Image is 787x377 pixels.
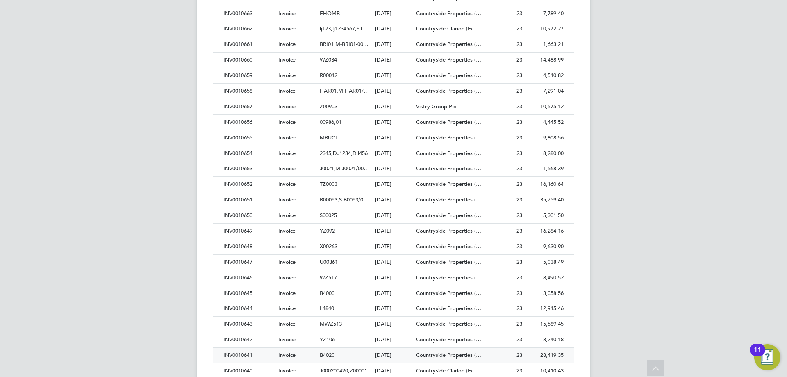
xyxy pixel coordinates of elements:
span: Countryside Properties (… [416,290,481,297]
div: 5,038.49 [524,255,566,270]
span: 23 [516,134,522,141]
div: INV0010661 [221,37,276,52]
div: [DATE] [373,192,414,208]
span: 23 [516,119,522,126]
span: 23 [516,181,522,187]
span: 23 [516,56,522,63]
span: J000200420,Z00001 [320,367,367,374]
div: 3,058.56 [524,286,566,301]
span: Countryside Properties (… [416,119,481,126]
span: B4020 [320,352,334,359]
span: 23 [516,367,522,374]
div: [DATE] [373,317,414,332]
span: HAR01,M-HAR01/… [320,87,369,94]
span: B4000 [320,290,334,297]
div: INV0010656 [221,115,276,130]
div: [DATE] [373,301,414,316]
span: Invoice [278,290,296,297]
span: WZ034 [320,56,337,63]
span: Countryside Clarion (Ea… [416,367,479,374]
span: Countryside Properties (… [416,336,481,343]
span: WZ517 [320,274,337,281]
div: [DATE] [373,161,414,176]
span: Invoice [278,243,296,250]
span: 23 [516,258,522,265]
div: 15,589.45 [524,317,566,332]
div: INV0010647 [221,255,276,270]
div: 10,972.27 [524,21,566,37]
span: Invoice [278,41,296,48]
span: Countryside Properties (… [416,41,481,48]
div: [DATE] [373,84,414,99]
div: 11 [754,350,761,361]
div: [DATE] [373,37,414,52]
span: Countryside Properties (… [416,243,481,250]
div: INV0010648 [221,239,276,254]
div: INV0010651 [221,192,276,208]
span: MBUCI [320,134,337,141]
span: Invoice [278,258,296,265]
span: Countryside Properties (… [416,305,481,312]
span: 23 [516,41,522,48]
button: Open Resource Center, 11 new notifications [754,344,780,370]
div: INV0010655 [221,130,276,146]
div: INV0010663 [221,6,276,21]
span: Invoice [278,134,296,141]
div: INV0010659 [221,68,276,83]
div: INV0010641 [221,348,276,363]
div: 7,789.40 [524,6,566,21]
span: Invoice [278,87,296,94]
div: 9,808.56 [524,130,566,146]
span: 23 [516,196,522,203]
span: YZ092 [320,227,335,234]
span: Countryside Properties (… [416,10,481,17]
span: 23 [516,103,522,110]
span: Invoice [278,336,296,343]
span: BRI01,M-BRI01-00… [320,41,368,48]
span: EHOMB [320,10,340,17]
span: Invoice [278,103,296,110]
span: Invoice [278,119,296,126]
span: Countryside Clarion (Ea… [416,25,479,32]
span: 23 [516,352,522,359]
div: 1,663.21 [524,37,566,52]
span: 23 [516,25,522,32]
span: Countryside Properties (… [416,56,481,63]
div: [DATE] [373,177,414,192]
div: INV0010660 [221,53,276,68]
div: [DATE] [373,68,414,83]
span: Countryside Properties (… [416,165,481,172]
div: 5,301.50 [524,208,566,223]
div: INV0010644 [221,301,276,316]
div: 12,915.46 [524,301,566,316]
span: Invoice [278,181,296,187]
span: Invoice [278,72,296,79]
span: Invoice [278,56,296,63]
span: Invoice [278,165,296,172]
span: Countryside Properties (… [416,134,481,141]
span: Countryside Properties (… [416,196,481,203]
div: INV0010650 [221,208,276,223]
div: INV0010657 [221,99,276,114]
span: YZ106 [320,336,335,343]
div: INV0010652 [221,177,276,192]
div: 14,488.99 [524,53,566,68]
div: [DATE] [373,53,414,68]
div: [DATE] [373,6,414,21]
span: Invoice [278,150,296,157]
span: Invoice [278,10,296,17]
span: Countryside Properties (… [416,352,481,359]
div: INV0010646 [221,270,276,286]
span: 23 [516,305,522,312]
div: 16,160.64 [524,177,566,192]
span: Countryside Properties (… [416,87,481,94]
span: 23 [516,212,522,219]
div: 8,280.00 [524,146,566,161]
span: 23 [516,87,522,94]
div: INV0010658 [221,84,276,99]
span: Invoice [278,305,296,312]
span: 23 [516,290,522,297]
span: Invoice [278,196,296,203]
div: 10,575.12 [524,99,566,114]
span: 23 [516,274,522,281]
